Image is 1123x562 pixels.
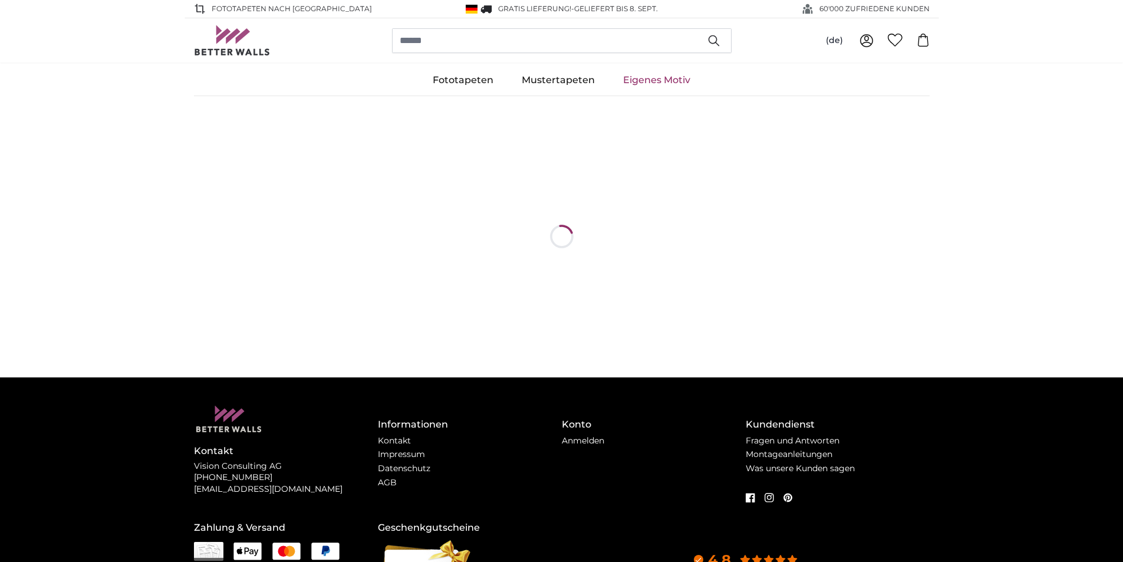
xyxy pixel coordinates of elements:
h4: Informationen [378,418,562,432]
a: Fragen und Antworten [746,435,839,446]
a: Eigenes Motiv [609,65,704,96]
span: Geliefert bis 8. Sept. [574,4,658,13]
a: Montageanleitungen [746,449,832,459]
a: AGB [378,477,397,488]
span: - [571,4,658,13]
span: 60'000 ZUFRIEDENE KUNDEN [819,4,930,14]
h4: Geschenkgutscheine [378,521,562,535]
h4: Kontakt [194,444,378,458]
p: Vision Consulting AG [PHONE_NUMBER] [EMAIL_ADDRESS][DOMAIN_NAME] [194,461,378,496]
img: Betterwalls [194,25,271,55]
a: Fototapeten [419,65,508,96]
img: Deutschland [466,5,477,14]
img: Rechnung [194,542,223,561]
a: Impressum [378,449,425,459]
a: Kontakt [378,435,411,446]
span: GRATIS Lieferung! [498,4,571,13]
a: Anmelden [562,435,604,446]
h4: Kundendienst [746,418,930,432]
a: Was unsere Kunden sagen [746,463,855,474]
span: Fototapeten nach [GEOGRAPHIC_DATA] [212,4,372,14]
h4: Zahlung & Versand [194,521,378,535]
button: (de) [816,30,852,51]
a: Mustertapeten [508,65,609,96]
a: Datenschutz [378,463,430,474]
h4: Konto [562,418,746,432]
